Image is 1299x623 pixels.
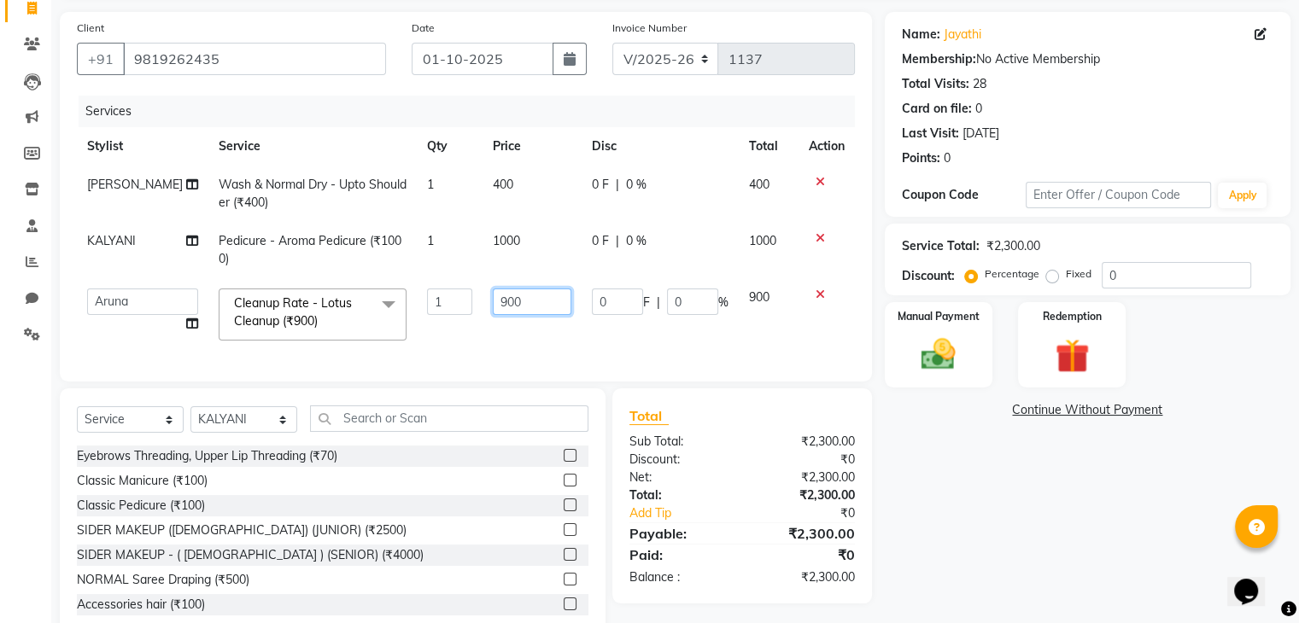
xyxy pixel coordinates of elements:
[77,20,104,36] label: Client
[902,125,959,143] div: Last Visit:
[742,544,868,565] div: ₹0
[749,289,769,305] span: 900
[617,433,742,451] div: Sub Total:
[985,266,1039,282] label: Percentage
[617,523,742,544] div: Payable:
[902,100,972,118] div: Card on file:
[219,177,407,210] span: Wash & Normal Dry - Upto Shoulder (₹400)
[1044,335,1100,377] img: _gift.svg
[944,26,981,44] a: Jayathi
[742,451,868,469] div: ₹0
[763,504,867,522] div: ₹0
[483,127,582,166] th: Price
[493,177,513,192] span: 400
[749,177,769,192] span: 400
[123,43,386,75] input: Search by Name/Mobile/Email/Code
[77,596,205,614] div: Accessories hair (₹100)
[208,127,417,166] th: Service
[1026,182,1212,208] input: Enter Offer / Coupon Code
[902,50,1273,68] div: No Active Membership
[742,469,868,486] div: ₹2,300.00
[77,521,407,539] div: SIDER MAKEUP ([DEMOGRAPHIC_DATA]) (JUNIOR) (₹2500)
[944,149,951,167] div: 0
[1218,183,1267,208] button: Apply
[626,232,647,250] span: 0 %
[77,497,205,515] div: Classic Pedicure (₹100)
[888,401,1287,419] a: Continue Without Payment
[910,335,966,374] img: _cash.svg
[77,546,424,564] div: SIDER MAKEUP - ( [DEMOGRAPHIC_DATA] ) (SENIOR) (₹4000)
[718,294,728,311] span: %
[77,571,249,589] div: NORMAL Saree Draping (₹500)
[975,100,982,118] div: 0
[427,233,434,248] span: 1
[219,233,401,266] span: Pedicure - Aroma Pedicure (₹1000)
[898,309,980,324] label: Manual Payment
[629,407,669,425] span: Total
[902,237,980,255] div: Service Total:
[739,127,799,166] th: Total
[1043,309,1102,324] label: Redemption
[617,504,763,522] a: Add Tip
[643,294,650,311] span: F
[986,237,1040,255] div: ₹2,300.00
[612,20,687,36] label: Invoice Number
[742,568,868,586] div: ₹2,300.00
[77,127,208,166] th: Stylist
[973,75,986,93] div: 28
[742,486,868,504] div: ₹2,300.00
[87,177,183,192] span: [PERSON_NAME]
[318,313,325,329] a: x
[310,405,588,432] input: Search or Scan
[417,127,483,166] th: Qty
[963,125,999,143] div: [DATE]
[617,451,742,469] div: Discount:
[493,233,520,248] span: 1000
[902,75,969,93] div: Total Visits:
[902,149,940,167] div: Points:
[616,176,619,194] span: |
[1227,555,1282,606] iframe: chat widget
[902,267,955,285] div: Discount:
[582,127,739,166] th: Disc
[657,294,660,311] span: |
[902,26,940,44] div: Name:
[427,177,434,192] span: 1
[412,20,435,36] label: Date
[749,233,776,248] span: 1000
[799,127,855,166] th: Action
[742,433,868,451] div: ₹2,300.00
[77,472,208,490] div: Classic Manicure (₹100)
[234,295,352,329] span: Cleanup Rate - Lotus Cleanup (₹900)
[87,233,136,248] span: KALYANI
[902,50,976,68] div: Membership:
[79,96,868,127] div: Services
[617,544,742,565] div: Paid:
[742,523,868,544] div: ₹2,300.00
[616,232,619,250] span: |
[592,176,609,194] span: 0 F
[592,232,609,250] span: 0 F
[902,186,1026,204] div: Coupon Code
[77,447,337,465] div: Eyebrows Threading, Upper Lip Threading (₹70)
[617,486,742,504] div: Total:
[617,568,742,586] div: Balance :
[1066,266,1091,282] label: Fixed
[77,43,125,75] button: +91
[626,176,647,194] span: 0 %
[617,469,742,486] div: Net:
